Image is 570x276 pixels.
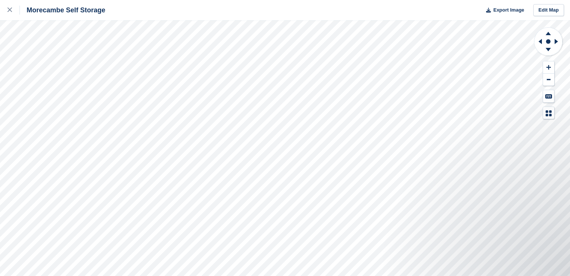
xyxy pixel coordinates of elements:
[482,4,524,16] button: Export Image
[543,61,554,74] button: Zoom In
[543,90,554,102] button: Keyboard Shortcuts
[543,74,554,86] button: Zoom Out
[543,107,554,119] button: Map Legend
[20,6,105,15] div: Morecambe Self Storage
[493,6,524,14] span: Export Image
[533,4,564,16] a: Edit Map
